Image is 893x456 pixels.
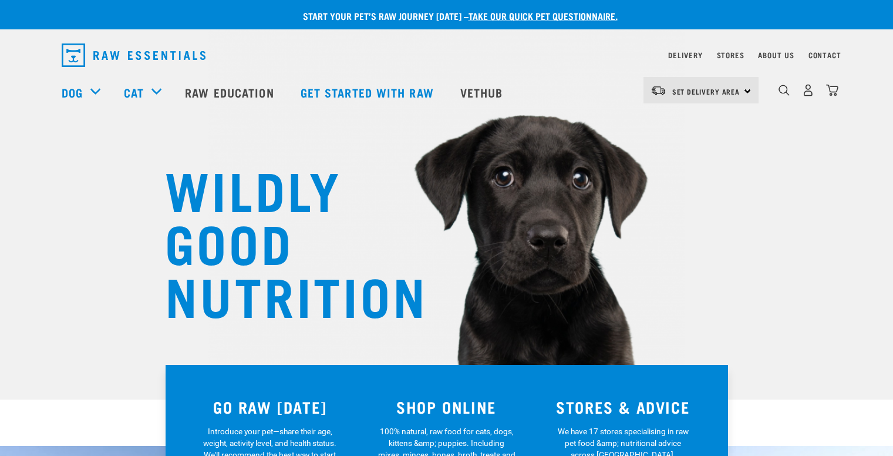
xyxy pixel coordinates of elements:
img: Raw Essentials Logo [62,43,205,67]
h3: GO RAW [DATE] [189,398,352,416]
a: Contact [808,53,841,57]
a: Vethub [449,69,518,116]
a: Get started with Raw [289,69,449,116]
a: Stores [717,53,744,57]
a: Delivery [668,53,702,57]
img: van-moving.png [651,85,666,96]
img: home-icon@2x.png [826,84,838,96]
h3: STORES & ADVICE [542,398,705,416]
a: Cat [124,83,144,101]
a: Dog [62,83,83,101]
img: home-icon-1@2x.png [779,85,790,96]
h1: WILDLY GOOD NUTRITION [165,162,400,320]
h3: SHOP ONLINE [365,398,528,416]
nav: dropdown navigation [52,39,841,72]
a: take our quick pet questionnaire. [469,13,618,18]
img: user.png [802,84,814,96]
span: Set Delivery Area [672,89,740,93]
a: About Us [758,53,794,57]
a: Raw Education [173,69,288,116]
